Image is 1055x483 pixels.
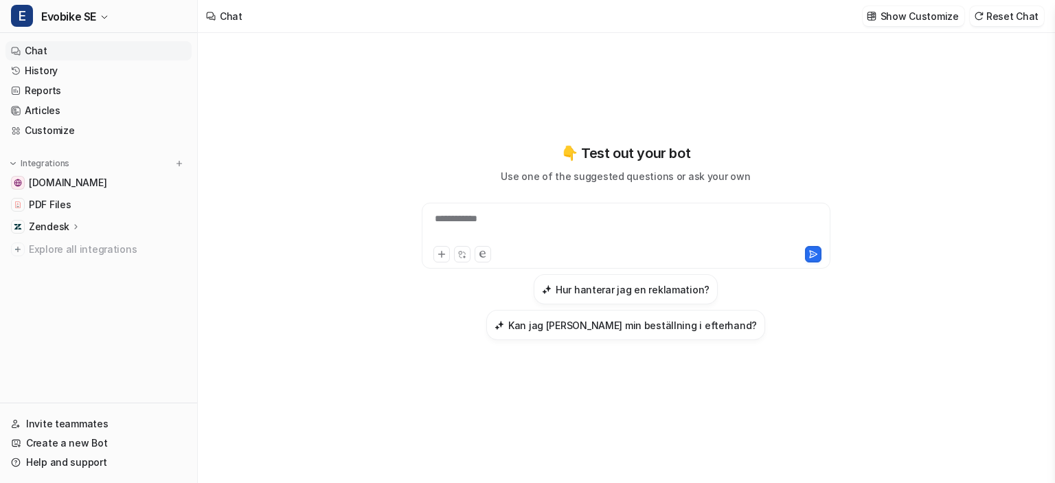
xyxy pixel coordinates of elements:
[5,101,192,120] a: Articles
[5,453,192,472] a: Help and support
[11,243,25,256] img: explore all integrations
[5,157,73,170] button: Integrations
[561,143,690,164] p: 👇 Test out your bot
[508,318,757,333] h3: Kan jag [PERSON_NAME] min beställning i efterhand?
[970,6,1044,26] button: Reset Chat
[14,179,22,187] img: www.evobike.se
[29,198,71,212] span: PDF Files
[41,7,96,26] span: Evobike SE
[29,220,69,234] p: Zendesk
[8,159,18,168] img: expand menu
[5,81,192,100] a: Reports
[220,9,242,23] div: Chat
[21,158,69,169] p: Integrations
[863,6,964,26] button: Show Customize
[974,11,984,21] img: reset
[495,320,504,330] img: Kan jag ändra min beställning i efterhand?
[14,201,22,209] img: PDF Files
[174,159,184,168] img: menu_add.svg
[29,176,106,190] span: [DOMAIN_NAME]
[11,5,33,27] span: E
[486,310,765,340] button: Kan jag ändra min beställning i efterhand?Kan jag [PERSON_NAME] min beställning i efterhand?
[881,9,959,23] p: Show Customize
[5,414,192,434] a: Invite teammates
[542,284,552,295] img: Hur hanterar jag en reklamation?
[5,121,192,140] a: Customize
[867,11,876,21] img: customize
[29,238,186,260] span: Explore all integrations
[5,195,192,214] a: PDF FilesPDF Files
[5,173,192,192] a: www.evobike.se[DOMAIN_NAME]
[5,61,192,80] a: History
[534,274,718,304] button: Hur hanterar jag en reklamation?Hur hanterar jag en reklamation?
[5,434,192,453] a: Create a new Bot
[14,223,22,231] img: Zendesk
[5,41,192,60] a: Chat
[556,282,710,297] h3: Hur hanterar jag en reklamation?
[501,169,750,183] p: Use one of the suggested questions or ask your own
[5,240,192,259] a: Explore all integrations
